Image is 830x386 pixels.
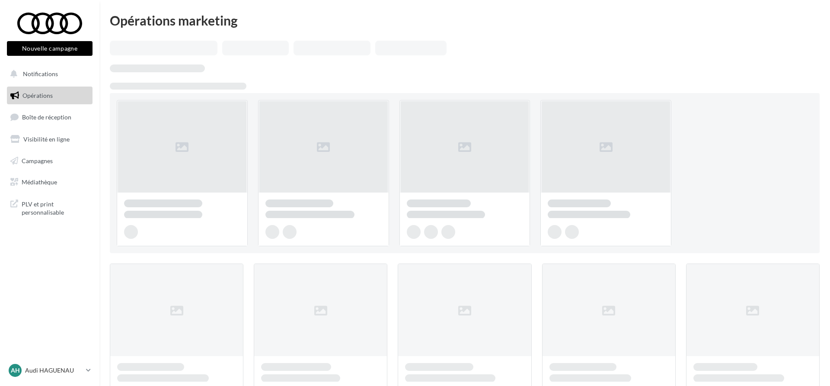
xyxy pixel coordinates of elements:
span: Campagnes [22,157,53,164]
span: Médiathèque [22,178,57,186]
button: Nouvelle campagne [7,41,93,56]
span: PLV et print personnalisable [22,198,89,217]
a: Visibilité en ligne [5,130,94,148]
span: Notifications [23,70,58,77]
a: Boîte de réception [5,108,94,126]
span: AH [11,366,20,375]
a: PLV et print personnalisable [5,195,94,220]
a: AH Audi HAGUENAU [7,362,93,379]
a: Campagnes [5,152,94,170]
a: Opérations [5,87,94,105]
p: Audi HAGUENAU [25,366,83,375]
div: Opérations marketing [110,14,820,27]
a: Médiathèque [5,173,94,191]
span: Boîte de réception [22,113,71,121]
span: Visibilité en ligne [23,135,70,143]
button: Notifications [5,65,91,83]
span: Opérations [22,92,53,99]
